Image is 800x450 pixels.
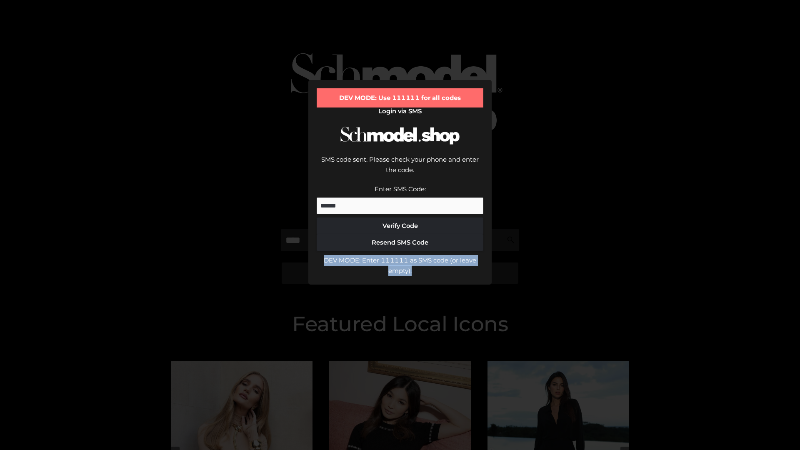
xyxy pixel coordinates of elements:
div: DEV MODE: Enter 111111 as SMS code (or leave empty). [317,255,483,276]
label: Enter SMS Code: [375,185,426,193]
img: Schmodel Logo [337,119,462,152]
button: Verify Code [317,217,483,234]
button: Resend SMS Code [317,234,483,251]
h2: Login via SMS [317,107,483,115]
div: SMS code sent. Please check your phone and enter the code. [317,154,483,184]
div: DEV MODE: Use 111111 for all codes [317,88,483,107]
